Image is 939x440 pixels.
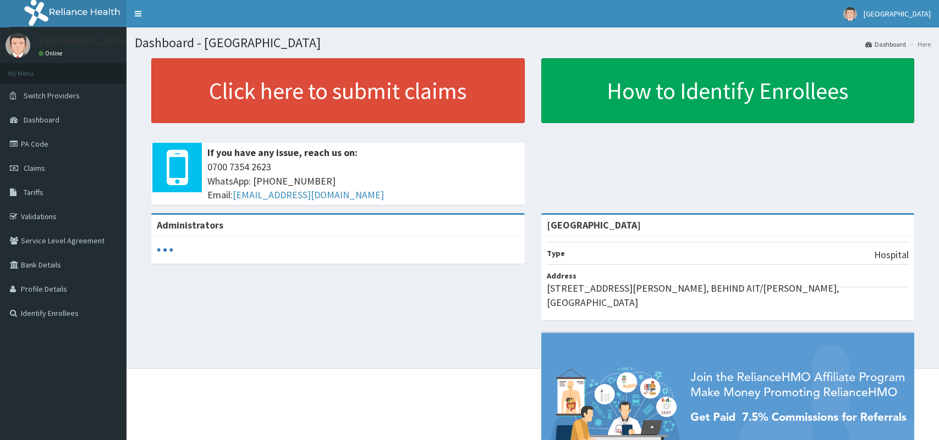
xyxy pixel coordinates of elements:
span: Tariffs [24,187,43,197]
a: Online [39,49,65,57]
b: Address [547,271,576,281]
span: Claims [24,163,45,173]
a: How to Identify Enrollees [541,58,915,123]
a: Dashboard [865,40,906,49]
img: User Image [843,7,857,21]
span: 0700 7354 2623 WhatsApp: [PHONE_NUMBER] Email: [207,160,519,202]
p: [GEOGRAPHIC_DATA] [39,36,129,46]
a: Click here to submit claims [151,58,525,123]
a: [EMAIL_ADDRESS][DOMAIN_NAME] [233,188,384,201]
p: [STREET_ADDRESS][PERSON_NAME], BEHIND AIT/[PERSON_NAME], [GEOGRAPHIC_DATA] [547,281,909,309]
p: Hospital [874,248,909,262]
img: User Image [6,33,30,58]
strong: [GEOGRAPHIC_DATA] [547,219,641,231]
b: Administrators [157,219,223,231]
li: Here [907,40,931,49]
span: Dashboard [24,115,59,125]
h1: Dashboard - [GEOGRAPHIC_DATA] [135,36,931,50]
svg: audio-loading [157,242,173,258]
b: Type [547,248,565,258]
span: [GEOGRAPHIC_DATA] [864,9,931,19]
span: Switch Providers [24,91,80,101]
b: If you have any issue, reach us on: [207,146,358,159]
